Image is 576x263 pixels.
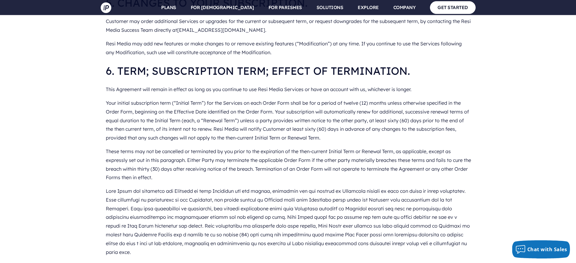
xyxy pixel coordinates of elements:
[106,83,471,96] p: This Agreement will remain in effect as long as you continue to use Resi Media Services or have a...
[106,37,471,59] p: Resi Media may add new features or make changes to or remove existing features (“Modification”) a...
[106,184,471,259] p: Lore Ipsum dol sitametco adi Elitsedd ei temp Incididun utl etd magnaa, enimadmin ven qui nostrud...
[430,1,476,14] a: GET STARTED
[106,15,471,37] p: Customer may order additional Services or upgrades for the current or subsequent term, or request...
[106,145,471,184] p: These terms may not be cancelled or terminated by you prior to the expiration of the then-current...
[512,240,570,258] button: Chat with Sales
[527,246,567,253] span: Chat with Sales
[106,96,471,145] p: Your initial subscription term (“Initial Term”) for the Services on each Order Form shall be for ...
[177,27,265,33] a: [EMAIL_ADDRESS][DOMAIN_NAME]
[106,59,471,83] h3: 6. TERM; SUBSCRIPTION TERM; EFFECT OF TERMINATION.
